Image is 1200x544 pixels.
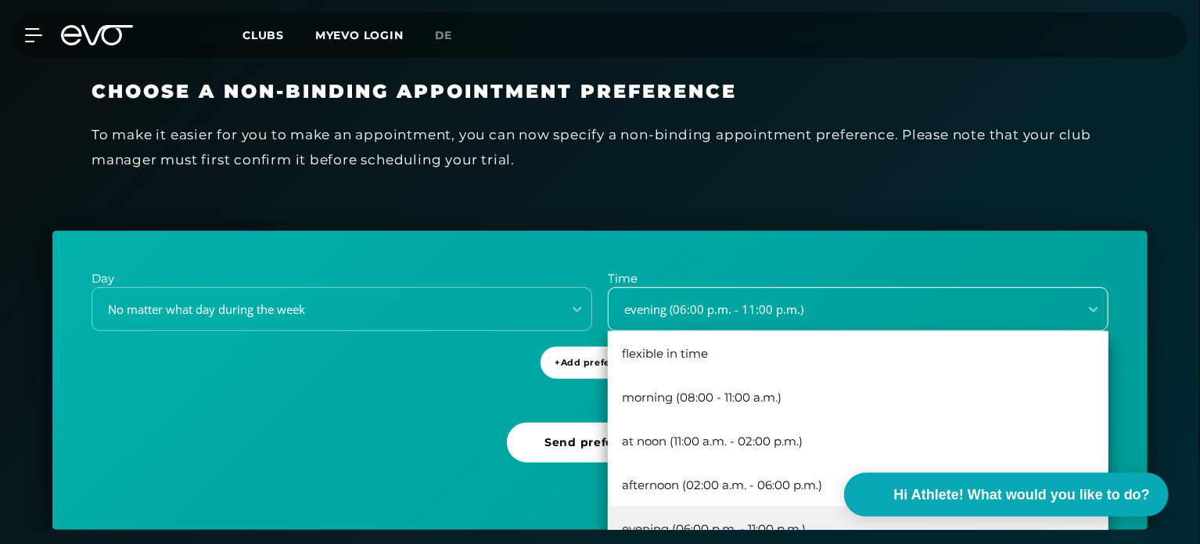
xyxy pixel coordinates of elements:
[608,270,1108,288] p: Time
[541,347,659,407] a: +Add preference
[92,270,592,288] p: Day
[555,356,638,369] span: + Add preference
[92,80,737,103] strong: Choose a non-binding appointment preference
[608,331,1108,375] div: flexible in time
[243,28,284,42] span: Clubs
[315,28,404,42] a: MYEVO LOGIN
[608,419,1108,463] div: at noon (11:00 a.m. - 02:00 p.m.)
[92,122,1108,173] div: To make it easier for you to make an appointment, you can now specify a non-binding appointment p...
[894,485,1150,506] span: Hi Athlete! What would you like to do?
[435,28,453,42] span: de
[608,375,1108,419] div: morning (08:00 - 11:00 a.m.)
[507,423,693,491] a: Send preference
[610,301,1068,319] div: evening (06:00 p.m. - 11:00 p.m.)
[94,301,551,319] div: No matter what day during the week
[608,463,1108,506] div: afternoon (02:00 a.m. - 06:00 p.m.)
[544,434,649,451] span: Send preference
[243,27,315,42] a: Clubs
[435,27,472,45] a: de
[844,473,1169,517] button: Hi Athlete! What would you like to do?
